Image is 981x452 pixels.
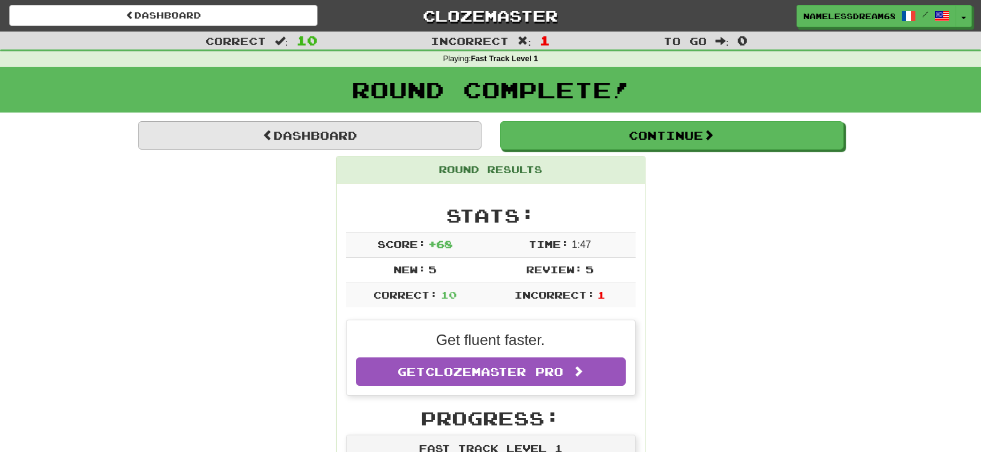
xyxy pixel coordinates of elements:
[4,77,977,102] h1: Round Complete!
[9,5,318,26] a: Dashboard
[428,263,436,275] span: 5
[715,36,729,46] span: :
[346,408,636,429] h2: Progress:
[441,289,457,301] span: 10
[471,54,538,63] strong: Fast Track Level 1
[336,5,644,27] a: Clozemaster
[540,33,550,48] span: 1
[431,35,509,47] span: Incorrect
[517,36,531,46] span: :
[275,36,288,46] span: :
[663,35,707,47] span: To go
[737,33,748,48] span: 0
[797,5,956,27] a: NamelessDream6813 /
[514,289,595,301] span: Incorrect:
[529,238,569,250] span: Time:
[597,289,605,301] span: 1
[394,263,426,275] span: New:
[205,35,266,47] span: Correct
[356,357,626,386] a: GetClozemaster Pro
[803,11,895,22] span: NamelessDream6813
[356,330,626,351] p: Get fluent faster.
[346,205,636,226] h2: Stats:
[500,121,844,150] button: Continue
[526,263,582,275] span: Review:
[296,33,318,48] span: 10
[138,121,482,150] a: Dashboard
[572,239,591,250] span: 1 : 47
[586,263,594,275] span: 5
[373,289,438,301] span: Correct:
[378,238,426,250] span: Score:
[922,10,928,19] span: /
[337,156,645,184] div: Round Results
[428,238,452,250] span: + 68
[425,365,563,378] span: Clozemaster Pro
